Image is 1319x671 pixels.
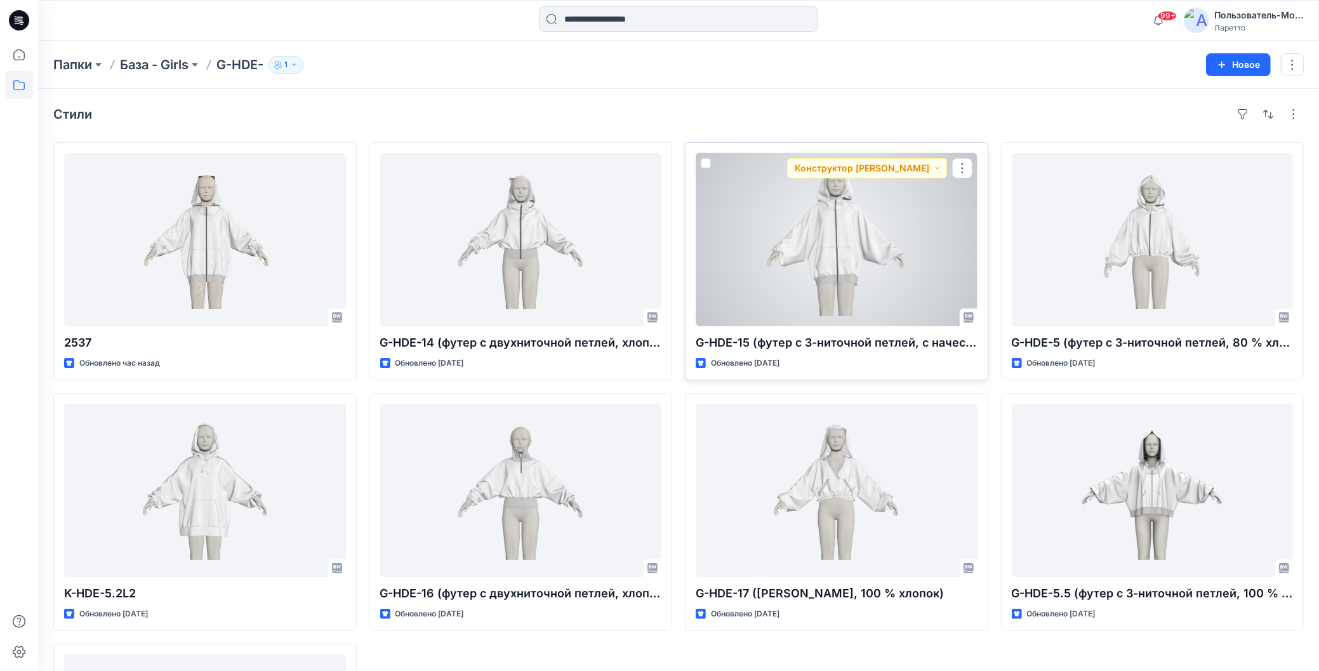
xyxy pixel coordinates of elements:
button: 1 [268,56,303,74]
ya-tr-span: Стили [53,107,92,122]
img: аватар [1184,8,1209,33]
p: 1 [284,58,288,72]
ya-tr-span: База - Girls [120,57,189,72]
p: G-HDE-16 (футер с двухниточной петлей, хлопок 92 %, эластан 8 %) [380,585,662,602]
ya-tr-span: Обновлено [DATE] [395,358,464,368]
p: 2537 [64,334,346,352]
ya-tr-span: Папки [53,57,92,72]
ya-tr-span: Обновлено [DATE] [711,358,779,368]
ya-tr-span: Ларетто [1214,23,1245,32]
p: G-HDE-17 ([PERSON_NAME], 100 % хлопок) [696,585,978,602]
ya-tr-span: G-HDE- [216,57,263,72]
ya-tr-span: K-HDE-5.2L2 [64,587,136,600]
span: 99+ [1158,11,1177,21]
ya-tr-span: Обновлено час назад [79,358,160,368]
a: G-HDE-5 (футер с 3-ниточной петлей, 80 % хлопок, 20 % полиэстер) [1012,153,1294,326]
ya-tr-span: Обновлено [DATE] [79,609,148,618]
a: Папки [53,56,92,74]
ya-tr-span: Обновлено [DATE] [1027,609,1096,618]
a: 2537 [64,153,346,326]
a: База - Girls [120,56,189,74]
a: K-HDE-5.2L2 [64,404,346,577]
button: Новое [1206,53,1271,76]
a: G-HDE-5.5 (футер с 3-ниточной петлей, 100 % хлопок) [1012,404,1294,577]
a: G-HDE-17 (Пенье WFACE Пике, 100 % хлопок) [696,404,978,577]
ya-tr-span: Обновлено [DATE] [711,609,779,618]
p: G-HDE-5.5 (футер с 3-ниточной петлей, 100 % хлопок) [1012,585,1294,602]
p: G-HDE-5 (футер с 3-ниточной петлей, 80 % хлопок, 20 % полиэстер) [1012,334,1294,352]
a: G-HDE-14 (футер с двухниточной петлей, хлопок 95 %, эластан 5 %) [380,153,662,326]
ya-tr-span: Обновлено [DATE] [395,609,464,618]
a: G-HDE-15 (футер с 3-ниточной петлей, с начесом, хлопок 80 %, полиэстер 20 %) [696,153,978,326]
ya-tr-span: G-HDE-14 (футер с двухниточной петлей, хлопок 95 %, эластан 5 %) [380,336,778,349]
p: G-HDE-15 (футер с 3-ниточной петлей, с начесом, хлопок 80 %, полиэстер 20 %) [696,334,978,352]
a: G-HDE-16 (футер с двухниточной петлей, хлопок 92 %, эластан 8 %) [380,404,662,577]
p: Обновлено [DATE] [1027,357,1096,370]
